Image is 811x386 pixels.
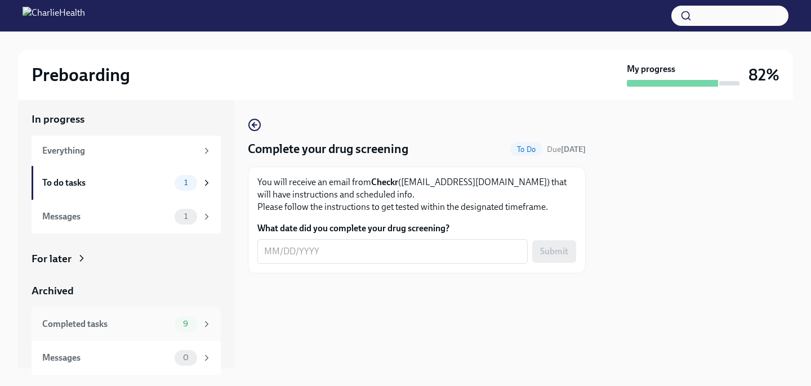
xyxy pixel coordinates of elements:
a: Completed tasks9 [32,307,221,341]
div: Completed tasks [42,318,170,330]
div: For later [32,252,72,266]
img: CharlieHealth [23,7,85,25]
a: Everything [32,136,221,166]
a: Archived [32,284,221,298]
span: September 22nd, 2025 09:00 [547,144,586,155]
span: Due [547,145,586,154]
span: 1 [177,212,194,221]
div: Everything [42,145,197,157]
div: Messages [42,352,170,364]
div: To do tasks [42,177,170,189]
strong: Checkr [371,177,398,187]
span: 0 [176,353,195,362]
strong: My progress [627,63,675,75]
strong: [DATE] [561,145,586,154]
a: To do tasks1 [32,166,221,200]
p: You will receive an email from ([EMAIL_ADDRESS][DOMAIN_NAME]) that will have instructions and sch... [257,176,576,213]
a: Messages0 [32,341,221,375]
h2: Preboarding [32,64,130,86]
span: 9 [176,320,195,328]
span: To Do [510,145,542,154]
a: In progress [32,112,221,127]
h4: Complete your drug screening [248,141,408,158]
a: Messages1 [32,200,221,234]
h3: 82% [748,65,779,85]
div: Messages [42,210,170,223]
label: What date did you complete your drug screening? [257,222,576,235]
a: For later [32,252,221,266]
span: 1 [177,178,194,187]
